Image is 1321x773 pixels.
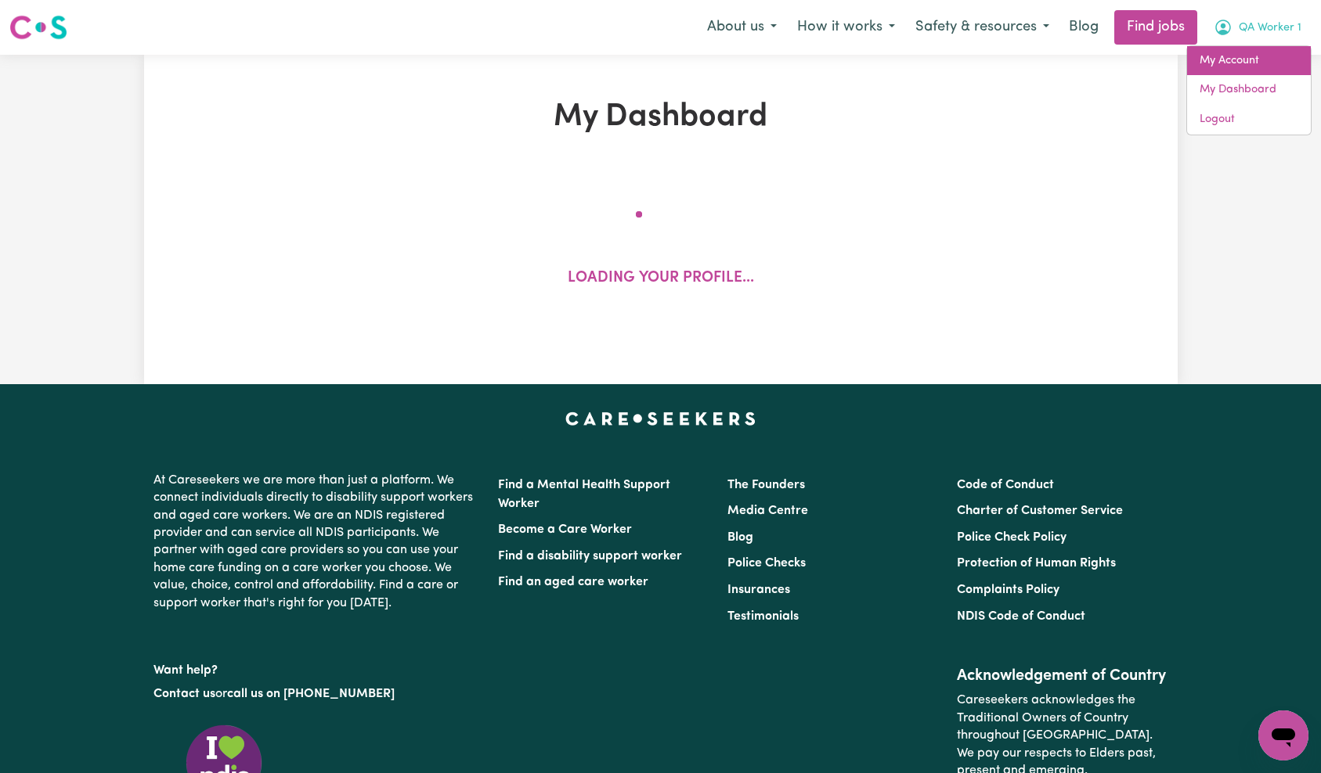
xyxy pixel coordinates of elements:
[153,679,479,709] p: or
[727,505,808,517] a: Media Centre
[905,11,1059,44] button: Safety & resources
[9,13,67,41] img: Careseekers logo
[957,479,1054,491] a: Code of Conduct
[727,479,805,491] a: The Founders
[153,688,215,700] a: Contact us
[957,667,1168,685] h2: Acknowledgement of Country
[957,557,1116,570] a: Protection of Human Rights
[1258,710,1308,760] iframe: Button to launch messaging window
[153,466,479,618] p: At Careseekers we are more than just a platform. We connect individuals directly to disability su...
[227,688,395,700] a: call us on [PHONE_NUMBER]
[957,584,1059,596] a: Complaints Policy
[1187,105,1311,135] a: Logout
[1239,20,1301,37] span: QA Worker 1
[727,557,806,570] a: Police Checks
[957,610,1085,623] a: NDIS Code of Conduct
[1187,75,1311,105] a: My Dashboard
[1059,10,1108,45] a: Blog
[565,412,756,425] a: Careseekers home page
[326,99,996,136] h1: My Dashboard
[9,9,67,45] a: Careseekers logo
[498,576,648,588] a: Find an aged care worker
[787,11,905,44] button: How it works
[498,550,682,563] a: Find a disability support worker
[498,523,632,536] a: Become a Care Worker
[1114,10,1197,45] a: Find jobs
[957,531,1067,544] a: Police Check Policy
[727,584,790,596] a: Insurances
[727,531,753,544] a: Blog
[1204,11,1312,44] button: My Account
[498,479,670,510] a: Find a Mental Health Support Worker
[957,505,1123,517] a: Charter of Customer Service
[697,11,787,44] button: About us
[727,610,799,623] a: Testimonials
[568,268,754,290] p: Loading your profile...
[1186,45,1312,135] div: My Account
[1187,46,1311,76] a: My Account
[153,656,479,679] p: Want help?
